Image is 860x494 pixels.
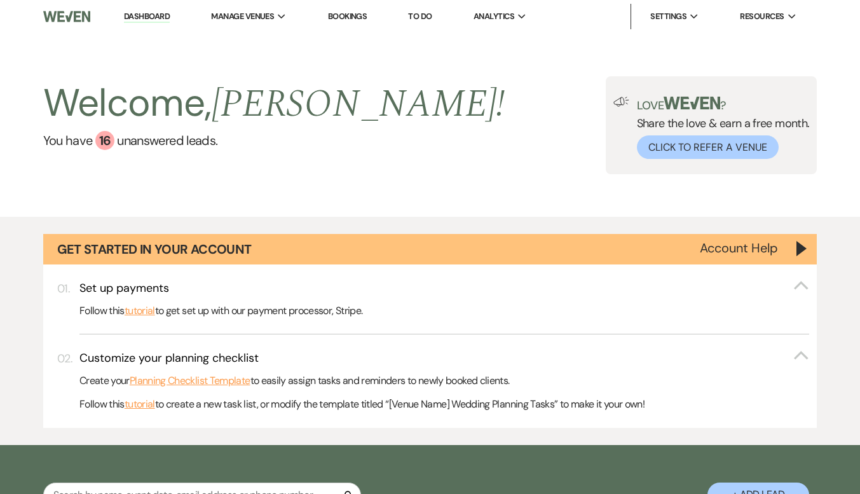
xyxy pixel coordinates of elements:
p: Follow this to get set up with our payment processor, Stripe. [79,303,809,319]
p: Follow this to create a new task list, or modify the template titled “[Venue Name] Wedding Planni... [79,396,809,413]
a: To Do [408,11,432,22]
button: Set up payments [79,280,809,296]
a: Planning Checklist Template [130,373,250,389]
h1: Get Started in Your Account [57,240,252,258]
p: Love ? [637,97,810,111]
a: Dashboard [124,11,170,23]
a: tutorial [125,303,155,319]
h3: Set up payments [79,280,169,296]
span: Settings [650,10,686,23]
a: tutorial [125,396,155,413]
h3: Customize your planning checklist [79,350,259,366]
span: Resources [740,10,784,23]
img: Weven Logo [43,3,91,30]
span: Analytics [474,10,514,23]
img: loud-speaker-illustration.svg [613,97,629,107]
button: Click to Refer a Venue [637,135,779,159]
span: Manage Venues [211,10,274,23]
div: Share the love & earn a free month. [629,97,810,159]
span: [PERSON_NAME] ! [212,75,505,134]
button: Customize your planning checklist [79,350,809,366]
a: You have 16 unanswered leads. [43,131,505,150]
button: Account Help [700,242,778,254]
h2: Welcome, [43,76,505,131]
a: Bookings [328,11,367,22]
div: 16 [95,131,114,150]
p: Create your to easily assign tasks and reminders to newly booked clients. [79,373,809,389]
img: weven-logo-green.svg [664,97,720,109]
